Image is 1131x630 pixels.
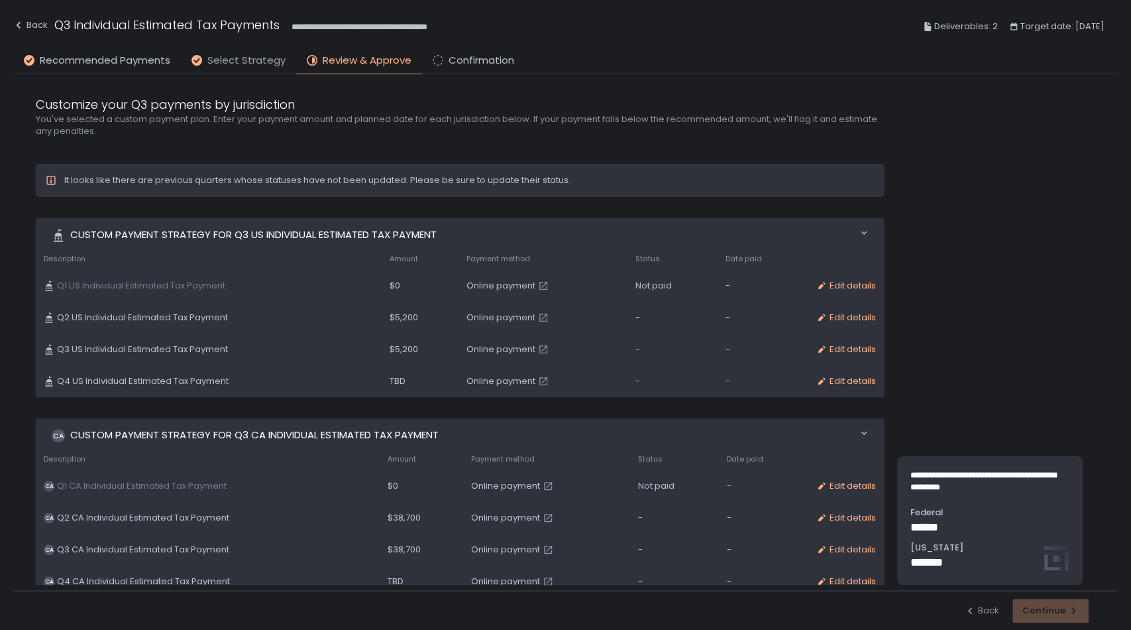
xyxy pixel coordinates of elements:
[727,544,800,556] div: -
[638,480,711,492] div: Not paid
[816,312,876,324] button: Edit details
[36,95,295,113] span: Customize your Q3 payments by jurisdiction
[390,375,405,387] span: TBD
[466,312,535,324] span: Online payment
[57,544,229,556] span: Q3 CA Individual Estimated Tax Payment
[638,454,663,464] span: Status
[965,605,999,617] button: Back
[638,576,711,588] div: -
[726,344,800,355] div: -
[727,454,763,464] span: Date paid
[816,280,876,292] button: Edit details
[44,254,85,264] span: Description
[390,312,418,324] span: $5,200
[44,578,53,586] text: CA
[471,576,540,588] span: Online payment
[726,312,800,324] div: -
[52,430,64,440] text: CA
[910,542,1069,554] span: [US_STATE]
[390,344,418,355] span: $5,200
[816,344,876,355] button: Edit details
[635,254,660,264] span: Status
[57,344,228,355] span: Q3 US Individual Estimated Tax Payment
[727,576,800,588] div: -
[388,480,398,492] span: $0
[466,254,530,264] span: Payment method
[471,454,535,464] span: Payment method
[816,375,876,387] button: Edit details
[64,174,570,186] div: It looks like there are previous quarters whose statuses have not been updated. Please be sure to...
[388,544,421,556] span: $38,700
[934,19,998,34] span: Deliverables: 2
[44,482,53,490] text: CA
[635,344,710,355] div: -
[471,512,540,524] span: Online payment
[40,53,170,68] span: Recommended Payments
[70,428,439,443] span: Custom Payment strategy for Q3 CA Individual Estimated Tax Payment
[13,17,48,33] div: Back
[466,344,535,355] span: Online payment
[57,375,229,387] span: Q4 US Individual Estimated Tax Payment
[44,454,85,464] span: Description
[726,375,800,387] div: -
[70,227,437,243] span: Custom Payment strategy for Q3 US Individual Estimated Tax Payment
[44,546,53,554] text: CA
[727,512,800,524] div: -
[466,280,535,292] span: Online payment
[13,16,48,38] button: Back
[471,480,540,492] span: Online payment
[635,375,710,387] div: -
[57,512,229,524] span: Q2 CA Individual Estimated Tax Payment
[57,312,228,324] span: Q2 US Individual Estimated Tax Payment
[816,544,876,556] button: Edit details
[466,375,535,387] span: Online payment
[816,480,876,492] button: Edit details
[390,280,400,292] span: $0
[388,576,404,588] span: TBD
[816,576,876,588] button: Edit details
[635,312,710,324] div: -
[323,53,411,68] span: Review & Approve
[388,454,416,464] span: Amount
[54,16,280,34] h1: Q3 Individual Estimated Tax Payments
[726,254,762,264] span: Date paid
[36,113,884,137] h2: You've selected a custom payment plan. Enter your payment amount and planned date for each jurisd...
[390,254,418,264] span: Amount
[57,480,227,492] span: Q1 CA Individual Estimated Tax Payment
[638,544,711,556] div: -
[638,512,711,524] div: -
[471,544,540,556] span: Online payment
[207,53,286,68] span: Select Strategy
[57,280,225,292] span: Q1 US Individual Estimated Tax Payment
[635,280,710,292] div: Not paid
[816,512,876,524] button: Edit details
[449,53,514,68] span: Confirmation
[727,480,800,492] div: -
[726,280,800,292] div: -
[1020,19,1104,34] span: Target date: [DATE]
[57,576,230,588] span: Q4 CA Individual Estimated Tax Payment
[44,514,53,522] text: CA
[910,507,1069,519] span: Federal
[388,512,421,524] span: $38,700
